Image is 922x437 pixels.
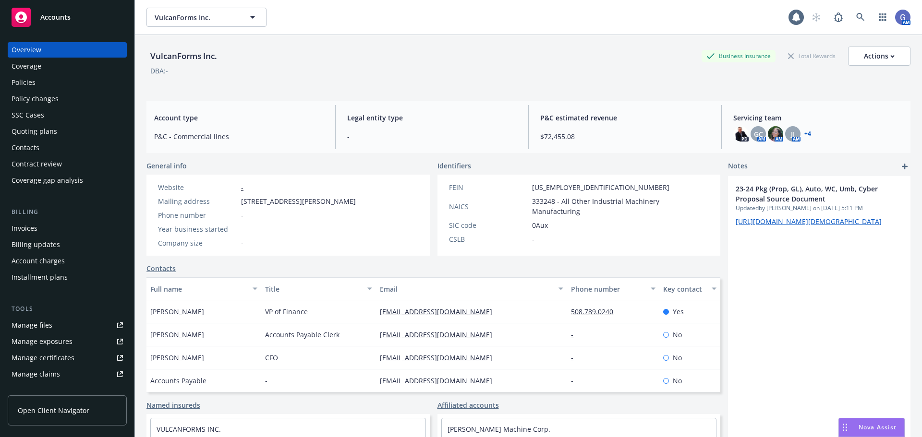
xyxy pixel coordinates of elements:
[261,277,376,300] button: Title
[40,13,71,21] span: Accounts
[791,129,795,139] span: JJ
[12,221,37,236] div: Invoices
[8,75,127,90] a: Policies
[532,182,669,192] span: [US_EMPLOYER_IDENTIFICATION_NUMBER]
[8,304,127,314] div: Tools
[12,270,68,285] div: Installment plans
[380,330,500,339] a: [EMAIL_ADDRESS][DOMAIN_NAME]
[150,307,204,317] span: [PERSON_NAME]
[873,8,892,27] a: Switch app
[12,42,41,58] div: Overview
[8,270,127,285] a: Installment plans
[728,176,910,234] div: 23-24 Pkg (Prop, GL), Auto, WC, Umb, Cyber Proposal Source DocumentUpdatedby [PERSON_NAME] on [DA...
[347,113,517,123] span: Legal entity type
[265,330,340,340] span: Accounts Payable Clerk
[158,238,237,248] div: Company size
[804,131,811,137] a: +4
[12,237,60,252] div: Billing updates
[265,376,267,386] span: -
[540,113,710,123] span: P&C estimated revenue
[848,47,910,66] button: Actions
[146,400,200,410] a: Named insureds
[8,383,127,398] a: Manage BORs
[241,196,356,206] span: [STREET_ADDRESS][PERSON_NAME]
[8,318,127,333] a: Manage files
[380,353,500,362] a: [EMAIL_ADDRESS][DOMAIN_NAME]
[8,334,127,349] a: Manage exposures
[150,66,168,76] div: DBA: -
[8,140,127,155] a: Contacts
[768,126,783,142] img: photo
[8,221,127,236] a: Invoices
[437,400,499,410] a: Affiliated accounts
[673,353,682,363] span: No
[532,220,548,230] span: 0Aux
[347,131,517,142] span: -
[449,220,528,230] div: SIC code
[8,253,127,269] a: Account charges
[265,284,362,294] div: Title
[158,210,237,220] div: Phone number
[12,318,52,333] div: Manage files
[754,129,763,139] span: GC
[567,277,659,300] button: Phone number
[839,418,851,437] div: Drag to move
[571,330,581,339] a: -
[146,277,261,300] button: Full name
[12,156,62,172] div: Contract review
[8,124,127,139] a: Quoting plans
[673,376,682,386] span: No
[12,366,60,382] div: Manage claims
[241,238,243,248] span: -
[8,107,127,123] a: SSC Cases
[146,161,187,171] span: General info
[158,182,237,192] div: Website
[838,418,905,437] button: Nova Assist
[8,366,127,382] a: Manage claims
[241,224,243,234] span: -
[18,405,89,415] span: Open Client Navigator
[659,277,720,300] button: Key contact
[829,8,848,27] a: Report a Bug
[571,353,581,362] a: -
[449,234,528,244] div: CSLB
[449,201,528,212] div: NAICS
[12,350,74,366] div: Manage certificates
[532,196,709,216] span: 333248 - All Other Industrial Machinery Manufacturing
[8,91,127,106] a: Policy changes
[736,217,882,226] a: [URL][DOMAIN_NAME][DEMOGRAPHIC_DATA]
[380,376,500,385] a: [EMAIL_ADDRESS][DOMAIN_NAME]
[241,210,243,220] span: -
[8,207,127,217] div: Billing
[12,253,65,269] div: Account charges
[540,131,710,142] span: $72,455.08
[8,237,127,252] a: Billing updates
[8,59,127,74] a: Coverage
[8,42,127,58] a: Overview
[12,140,39,155] div: Contacts
[8,173,127,188] a: Coverage gap analysis
[448,425,550,434] a: [PERSON_NAME] Machine Corp.
[733,113,903,123] span: Servicing team
[673,330,682,340] span: No
[859,423,897,431] span: Nova Assist
[736,184,878,204] span: 23-24 Pkg (Prop, GL), Auto, WC, Umb, Cyber Proposal Source Document
[158,196,237,206] div: Mailing address
[571,284,644,294] div: Phone number
[155,12,238,23] span: VulcanForms Inc.
[12,59,41,74] div: Coverage
[12,107,44,123] div: SSC Cases
[571,307,621,316] a: 508.789.0240
[12,124,57,139] div: Quoting plans
[449,182,528,192] div: FEIN
[241,183,243,192] a: -
[895,10,910,25] img: photo
[380,307,500,316] a: [EMAIL_ADDRESS][DOMAIN_NAME]
[146,263,176,273] a: Contacts
[157,425,221,434] a: VULCANFORMS INC.
[150,376,206,386] span: Accounts Payable
[532,234,534,244] span: -
[728,161,748,172] span: Notes
[736,204,903,213] span: Updated by [PERSON_NAME] on [DATE] 5:11 PM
